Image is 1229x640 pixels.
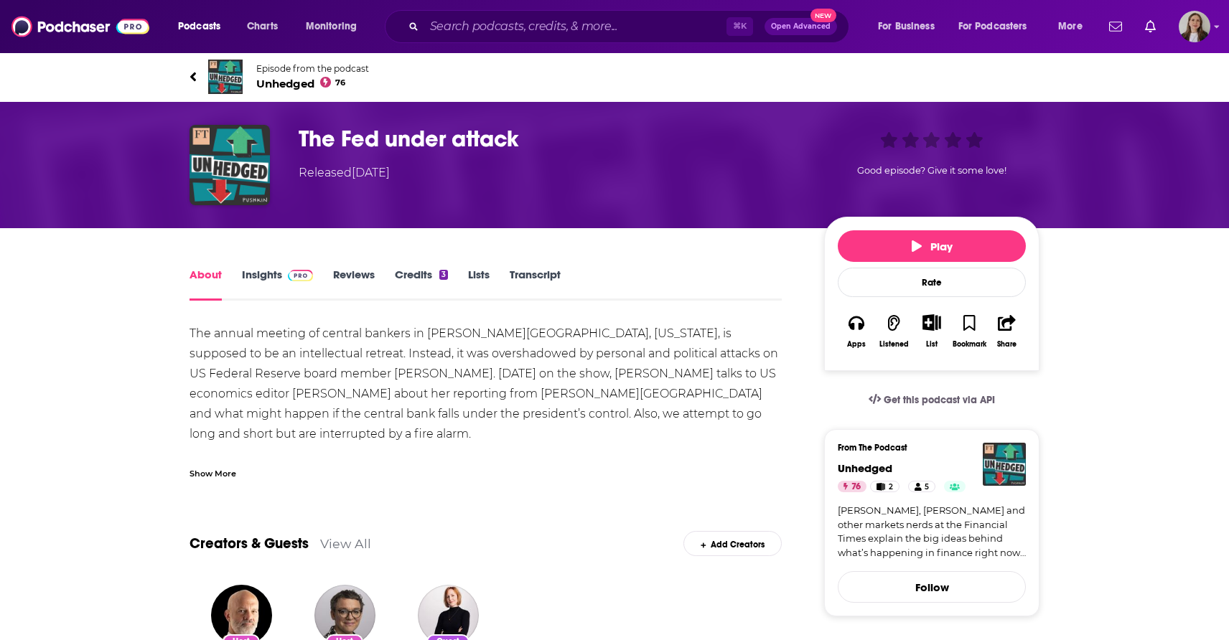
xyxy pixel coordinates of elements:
button: open menu [1048,15,1101,38]
button: Apps [838,305,875,357]
button: Follow [838,571,1026,603]
span: Podcasts [178,17,220,37]
button: Open AdvancedNew [765,18,837,35]
span: Open Advanced [771,23,831,30]
span: Unhedged [256,77,369,90]
img: User Profile [1179,11,1210,42]
div: Add Creators [683,531,782,556]
a: Unhedged [838,461,892,475]
span: Charts [247,17,278,37]
img: Podchaser - Follow, Share and Rate Podcasts [11,13,149,40]
a: Creators & Guests [190,535,309,552]
button: Listened [875,305,912,357]
iframe: Intercom live chat [1180,591,1215,626]
span: 5 [925,480,929,494]
span: Get this podcast via API [884,394,995,406]
button: open menu [949,15,1048,38]
div: Listened [879,340,909,349]
a: [PERSON_NAME], [PERSON_NAME] and other markets nerds at the Financial Times explain the big ideas... [838,504,1026,560]
span: 76 [335,80,345,86]
img: Unhedged [208,60,243,94]
div: Share [997,340,1017,349]
div: Rate [838,268,1026,297]
span: New [810,9,836,22]
span: More [1058,17,1083,37]
button: open menu [296,15,375,38]
div: Show More ButtonList [913,305,950,357]
div: Apps [847,340,866,349]
span: Episode from the podcast [256,63,369,74]
a: Credits3 [395,268,448,301]
a: Charts [238,15,286,38]
span: ⌘ K [726,17,753,36]
div: The annual meeting of central bankers in [PERSON_NAME][GEOGRAPHIC_DATA], [US_STATE], is supposed ... [190,324,782,565]
button: open menu [168,15,239,38]
img: The Fed under attack [190,125,270,205]
span: Logged in as IsabelleNovak [1179,11,1210,42]
button: Show profile menu [1179,11,1210,42]
h1: The Fed under attack [299,125,801,153]
div: 3 [439,270,448,280]
a: InsightsPodchaser Pro [242,268,313,301]
span: 2 [889,480,893,494]
a: 76 [838,481,866,492]
input: Search podcasts, credits, & more... [424,15,726,38]
a: Show notifications dropdown [1103,14,1128,39]
h3: From The Podcast [838,443,1014,453]
div: List [926,339,938,349]
img: Unhedged [983,443,1026,486]
div: Search podcasts, credits, & more... [398,10,863,43]
a: About [190,268,222,301]
div: Bookmark [953,340,986,349]
a: Get this podcast via API [857,382,1006,418]
button: Show More Button [917,314,946,330]
button: Share [989,305,1026,357]
a: Show notifications dropdown [1139,14,1162,39]
button: Bookmark [950,305,988,357]
span: 76 [851,480,861,494]
span: Monitoring [306,17,357,37]
a: Lists [468,268,490,301]
span: For Business [878,17,935,37]
span: For Podcasters [958,17,1027,37]
span: Play [912,240,953,253]
a: 5 [908,481,935,492]
img: Podchaser Pro [288,270,313,281]
a: Reviews [333,268,375,301]
span: Good episode? Give it some love! [857,165,1006,176]
a: View All [320,536,371,551]
a: UnhedgedEpisode from the podcastUnhedged76 [190,60,614,94]
div: Released [DATE] [299,164,390,182]
button: open menu [868,15,953,38]
a: 2 [870,481,899,492]
button: Play [838,230,1026,262]
a: Transcript [510,268,561,301]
